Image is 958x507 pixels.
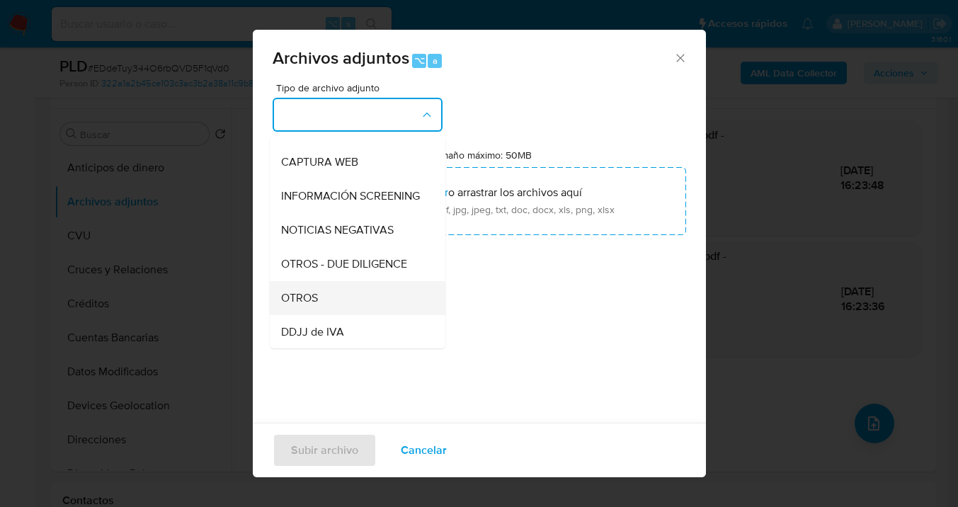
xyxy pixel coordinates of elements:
[281,223,394,237] span: NOTICIAS NEGATIVAS
[401,435,447,466] span: Cancelar
[281,291,318,305] span: OTROS
[281,325,344,339] span: DDJJ de IVA
[414,54,425,67] span: ⌥
[433,54,438,67] span: a
[430,149,532,161] label: Tamaño máximo: 50MB
[382,433,465,467] button: Cancelar
[273,45,409,70] span: Archivos adjuntos
[276,83,446,93] span: Tipo de archivo adjunto
[673,51,686,64] button: Cerrar
[281,257,407,271] span: OTROS - DUE DILIGENCE
[281,189,420,203] span: INFORMACIÓN SCREENING
[281,155,358,169] span: CAPTURA WEB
